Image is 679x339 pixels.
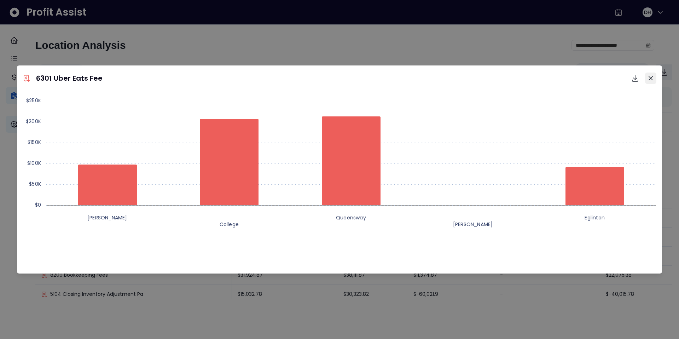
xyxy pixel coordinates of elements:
[87,214,127,221] text: [PERSON_NAME]
[27,160,41,167] text: $100K
[26,97,41,104] text: $250K
[36,73,103,84] p: 6301 Uber Eats Fee
[645,73,656,84] button: Close
[585,214,605,221] text: Eglinton
[336,214,366,221] text: Queensway
[453,221,493,228] text: [PERSON_NAME]
[35,201,41,208] text: $0
[628,71,642,85] button: Download options
[220,221,239,228] text: College
[29,180,41,188] text: $50K
[26,118,41,125] text: $200K
[28,139,41,146] text: $150K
